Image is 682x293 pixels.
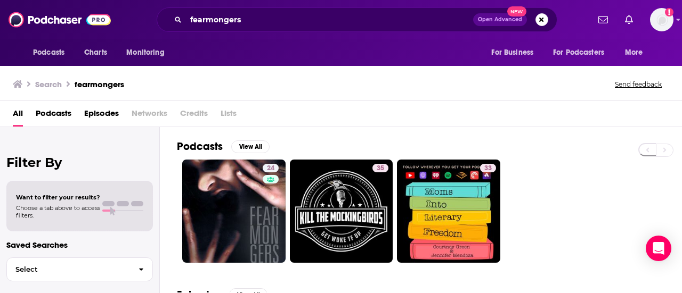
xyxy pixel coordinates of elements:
span: Logged in as AtriaBooks [650,8,673,31]
span: Podcasts [33,45,64,60]
h3: fearmongers [75,79,124,89]
div: Open Intercom Messenger [646,236,671,261]
button: open menu [618,43,656,63]
span: For Business [491,45,533,60]
button: Show profile menu [650,8,673,31]
span: Networks [132,105,167,127]
a: Podcasts [36,105,71,127]
span: 33 [484,163,492,174]
button: open menu [546,43,620,63]
span: Select [7,266,130,273]
span: Open Advanced [478,17,522,22]
button: Select [6,257,153,281]
span: Lists [221,105,237,127]
a: All [13,105,23,127]
img: Podchaser - Follow, Share and Rate Podcasts [9,10,111,30]
span: Want to filter your results? [16,194,100,201]
span: Credits [180,105,208,127]
a: 33 [480,164,496,172]
span: Charts [84,45,107,60]
a: 33 [397,160,500,263]
span: 35 [377,163,384,174]
button: Open AdvancedNew [473,13,527,26]
a: 24 [182,160,286,263]
h2: Podcasts [177,140,223,153]
button: Send feedback [612,80,665,89]
span: More [625,45,643,60]
a: 35 [290,160,393,263]
span: New [507,6,526,16]
img: User Profile [650,8,673,31]
span: 24 [267,163,274,174]
input: Search podcasts, credits, & more... [186,11,473,28]
a: Show notifications dropdown [594,11,612,29]
svg: Add a profile image [665,8,673,16]
button: open menu [484,43,547,63]
a: Episodes [84,105,119,127]
a: 24 [263,164,279,172]
h2: Filter By [6,155,153,170]
h3: Search [35,79,62,89]
a: Charts [77,43,113,63]
a: PodcastsView All [177,140,270,153]
div: Search podcasts, credits, & more... [157,7,557,32]
button: open menu [119,43,178,63]
a: Show notifications dropdown [621,11,637,29]
a: 35 [372,164,388,172]
span: For Podcasters [553,45,604,60]
span: Choose a tab above to access filters. [16,204,100,219]
span: Monitoring [126,45,164,60]
button: View All [231,140,270,153]
p: Saved Searches [6,240,153,250]
button: open menu [26,43,78,63]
